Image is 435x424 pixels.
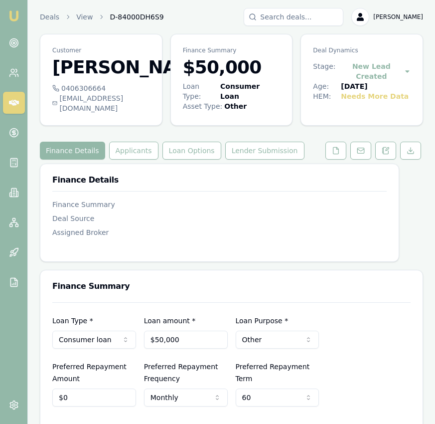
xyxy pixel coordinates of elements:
button: Lender Submission [225,142,304,160]
a: Finance Details [40,142,107,160]
span: D-84000DH6S9 [110,12,163,22]
div: Other [224,101,247,111]
div: Age: [313,81,341,91]
div: Consumer Loan [220,81,278,101]
div: Finance Summary [52,200,387,210]
label: Loan amount * [144,317,196,325]
button: Finance Details [40,142,105,160]
div: 0406306664 [52,83,150,93]
div: Assigned Broker [52,227,387,237]
a: Deals [40,12,59,22]
h3: $50,000 [183,57,281,77]
label: Loan Type * [52,317,93,325]
div: Needs More Data [341,91,409,101]
input: $ [144,331,228,349]
h3: [PERSON_NAME] [52,57,150,77]
button: Applicants [109,142,158,160]
img: emu-icon-u.png [8,10,20,22]
div: Loan Type: [183,81,218,101]
button: Loan Options [162,142,221,160]
div: [EMAIL_ADDRESS][DOMAIN_NAME] [52,93,150,113]
nav: breadcrumb [40,12,164,22]
a: Applicants [107,142,160,160]
div: HEM: [313,91,341,101]
div: Asset Type : [183,101,223,111]
label: Preferred Repayment Term [236,363,310,383]
input: Search deals [244,8,343,26]
a: Loan Options [160,142,223,160]
input: $ [52,389,136,407]
div: [DATE] [341,81,367,91]
p: Finance Summary [183,46,281,54]
h3: Finance Summary [52,282,411,290]
a: Lender Submission [223,142,306,160]
button: New Lead Created [339,61,411,81]
p: Customer [52,46,150,54]
label: Loan Purpose * [236,317,289,325]
span: [PERSON_NAME] [373,13,423,21]
a: View [76,12,93,22]
label: Preferred Repayment Amount [52,363,127,383]
label: Preferred Repayment Frequency [144,363,218,383]
p: Deal Dynamics [313,46,411,54]
div: Deal Source [52,213,387,223]
h3: Finance Details [52,176,387,184]
div: Stage: [313,61,338,81]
